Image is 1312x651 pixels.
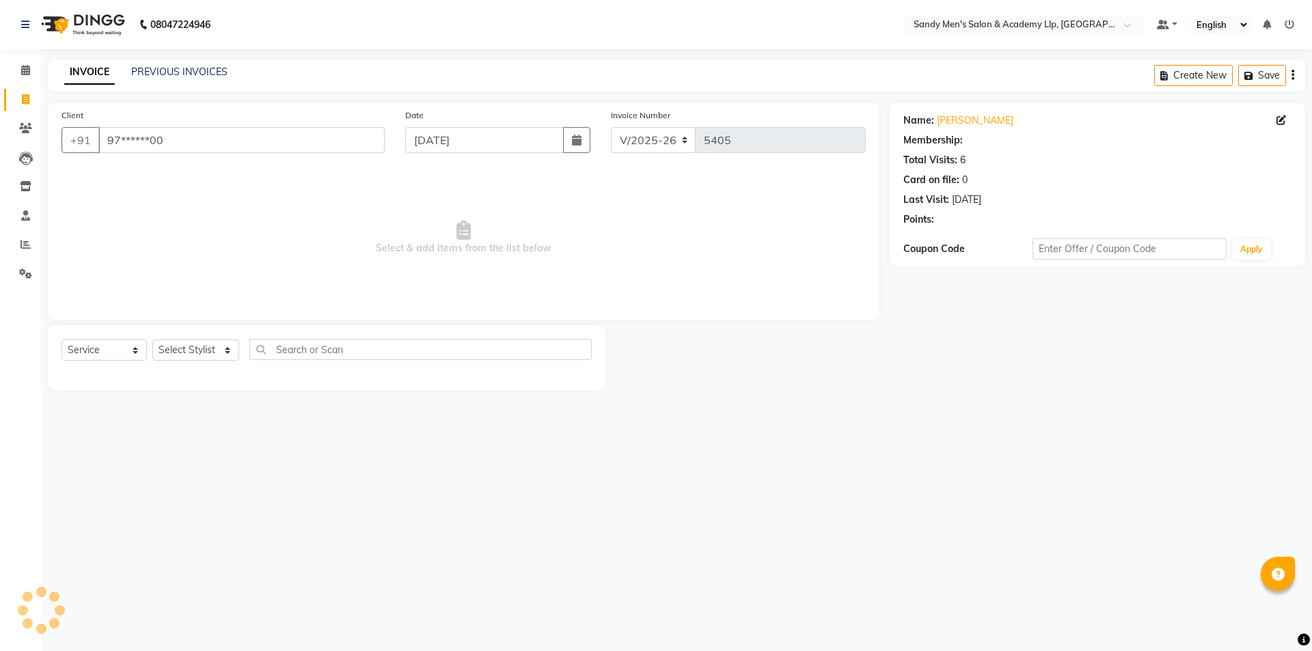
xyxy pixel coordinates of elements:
div: Card on file: [903,173,959,187]
div: Last Visit: [903,193,949,207]
button: Create New [1154,65,1233,86]
img: logo [35,5,128,44]
label: Invoice Number [611,109,670,122]
input: Enter Offer / Coupon Code [1033,238,1227,260]
span: Select & add items from the list below [61,169,866,306]
label: Date [405,109,424,122]
div: Total Visits: [903,153,957,167]
a: [PERSON_NAME] [937,113,1013,128]
div: 0 [962,173,968,187]
button: Save [1238,65,1286,86]
a: PREVIOUS INVOICES [131,66,228,78]
div: 6 [960,153,966,167]
div: [DATE] [952,193,981,207]
div: Name: [903,113,934,128]
input: Search or Scan [249,339,592,360]
div: Membership: [903,133,963,148]
button: Apply [1232,239,1271,260]
label: Client [61,109,83,122]
iframe: chat widget [1255,596,1298,637]
b: 08047224946 [150,5,210,44]
div: Coupon Code [903,242,1033,256]
a: INVOICE [64,60,115,85]
button: +91 [61,127,100,153]
input: Search by Name/Mobile/Email/Code [98,127,385,153]
div: Points: [903,212,934,227]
